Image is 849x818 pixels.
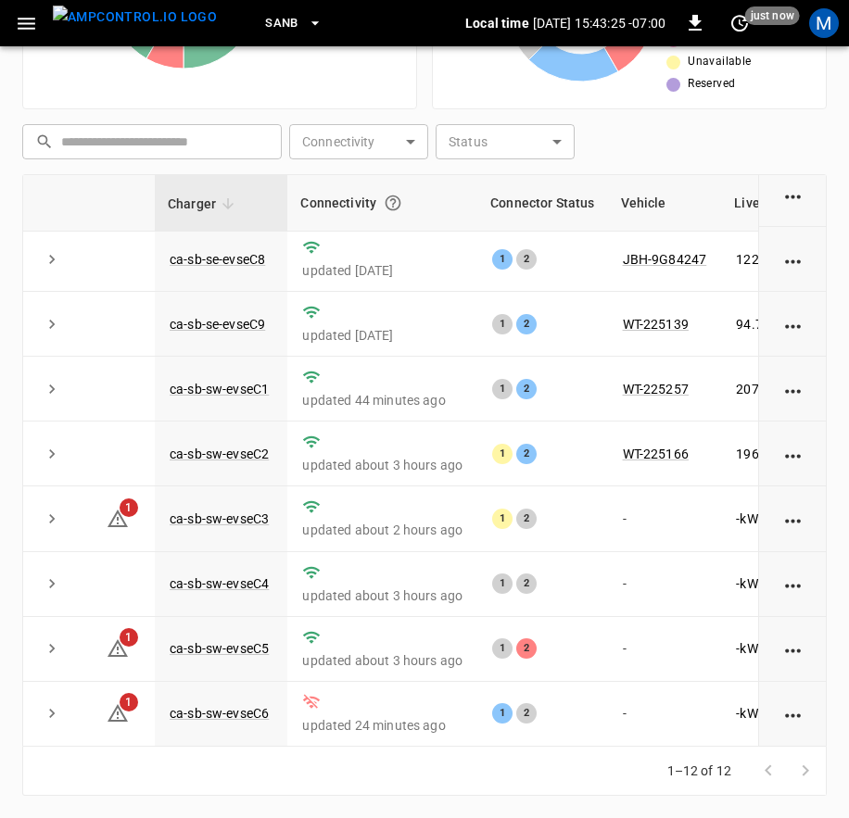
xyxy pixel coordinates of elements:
a: ca-sb-se-evseC9 [170,317,265,332]
div: profile-icon [809,8,839,38]
div: action cell options [781,250,805,269]
div: / 360 kW [736,510,843,528]
div: 1 [492,573,513,594]
span: 1 [120,628,138,647]
button: expand row [38,699,66,727]
button: expand row [38,245,66,273]
div: / 360 kW [736,704,843,723]
div: action cell options [781,185,805,204]
a: ca-sb-se-evseC8 [170,252,265,267]
p: 1–12 of 12 [667,761,732,780]
a: WT-225257 [623,382,689,396]
a: WT-225139 [623,317,689,332]
div: 1 [492,638,513,659]
p: - kW [736,574,757,593]
div: action cell options [781,574,805,593]
a: ca-sb-sw-evseC3 [170,511,269,526]
a: ca-sb-sw-evseC6 [170,706,269,721]
td: - [608,617,722,682]
div: 2 [516,444,537,464]
p: updated about 3 hours ago [302,586,463,605]
a: ca-sb-sw-evseC2 [170,447,269,461]
button: expand row [38,570,66,598]
th: Vehicle [608,175,722,232]
div: / 360 kW [736,445,843,463]
div: 1 [492,249,513,270]
a: ca-sb-sw-evseC1 [170,382,269,396]
p: 207.94 kW [736,380,795,398]
div: 2 [516,638,537,659]
div: / 360 kW [736,380,843,398]
p: - kW [736,639,757,658]
img: ampcontrol.io logo [53,6,217,29]
p: updated 24 minutes ago [302,716,463,735]
button: expand row [38,635,66,662]
a: 1 [107,705,129,720]
span: just now [745,6,800,25]
td: - [608,682,722,747]
span: Reserved [688,75,735,94]
div: / 360 kW [736,639,843,658]
button: expand row [38,440,66,468]
p: Local time [465,14,529,32]
div: action cell options [781,445,805,463]
td: - [608,552,722,617]
button: Connection between the charger and our software. [376,186,410,220]
div: / 360 kW [736,574,843,593]
div: 2 [516,379,537,399]
th: Connector Status [477,175,607,232]
p: 94.70 kW [736,315,788,333]
p: updated 44 minutes ago [302,391,463,409]
div: action cell options [781,639,805,658]
div: 2 [516,314,537,334]
button: expand row [38,310,66,338]
a: 1 [107,510,129,525]
p: - kW [736,704,757,723]
button: set refresh interval [725,8,754,38]
div: 1 [492,444,513,464]
a: JBH-9G84247 [623,252,707,267]
p: updated about 3 hours ago [302,651,463,670]
p: - kW [736,510,757,528]
div: 2 [516,573,537,594]
span: 1 [120,498,138,517]
div: action cell options [781,510,805,528]
p: updated [DATE] [302,261,463,280]
p: 122.80 kW [736,250,795,269]
button: expand row [38,375,66,403]
button: expand row [38,505,66,533]
a: ca-sb-sw-evseC4 [170,576,269,591]
button: SanB [258,6,330,42]
div: 2 [516,703,537,724]
span: Unavailable [688,53,751,71]
span: 1 [120,693,138,711]
td: - [608,486,722,551]
div: Connectivity [300,186,464,220]
div: 1 [492,509,513,529]
div: 1 [492,379,513,399]
span: SanB [265,13,298,34]
p: 196.80 kW [736,445,795,463]
div: action cell options [781,315,805,333]
a: ca-sb-sw-evseC5 [170,641,269,656]
a: WT-225166 [623,447,689,461]
div: 1 [492,703,513,724]
span: Charger [168,193,240,215]
p: [DATE] 15:43:25 -07:00 [533,14,665,32]
a: 1 [107,640,129,655]
div: action cell options [781,704,805,723]
div: 1 [492,314,513,334]
p: updated about 2 hours ago [302,521,463,539]
p: updated about 3 hours ago [302,456,463,474]
p: updated [DATE] [302,326,463,345]
div: action cell options [781,380,805,398]
div: / 360 kW [736,315,843,333]
div: 2 [516,509,537,529]
div: / 360 kW [736,250,843,269]
div: 2 [516,249,537,270]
